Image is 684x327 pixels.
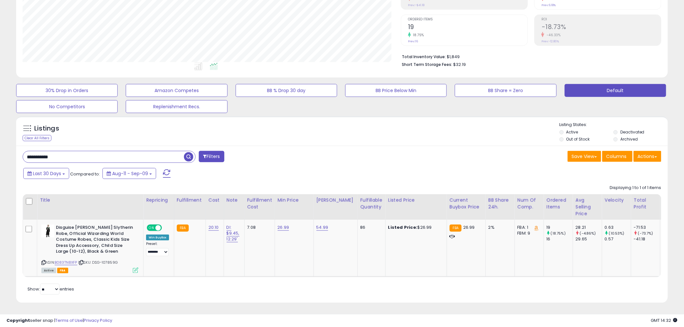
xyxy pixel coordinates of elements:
a: Terms of Use [55,317,83,323]
span: Ordered Items [408,18,528,21]
button: Filters [199,151,224,162]
div: Preset: [146,242,169,256]
div: Velocity [605,197,628,204]
a: 54.99 [316,224,328,231]
strong: Copyright [6,317,30,323]
button: Actions [634,151,661,162]
button: Replenishment Recs. [126,100,227,113]
button: Default [565,84,666,97]
span: Last 30 Days [33,170,61,177]
button: Columns [602,151,633,162]
div: Fulfillable Quantity [360,197,383,210]
span: Compared to: [70,171,100,177]
div: BB Share 24h. [488,197,512,210]
span: FBA [57,268,68,273]
span: ON [147,225,155,231]
button: Last 30 Days [23,168,69,179]
div: Repricing [146,197,171,204]
a: 26.99 [278,224,289,231]
b: Short Term Storage Fees: [402,62,452,67]
small: (-4.86%) [580,231,596,236]
button: Aug-11 - Sep-09 [102,168,156,179]
span: OFF [161,225,171,231]
div: Displaying 1 to 1 of 1 items [610,185,661,191]
div: Note [227,197,242,204]
small: Prev: -$41.18 [408,3,424,7]
small: (18.75%) [551,231,566,236]
label: Out of Stock [566,136,590,142]
a: Privacy Policy [84,317,112,323]
div: 19 [547,225,573,230]
div: Win BuyBox [146,235,169,240]
div: Min Price [278,197,311,204]
div: 29.65 [576,236,602,242]
div: Listed Price [388,197,444,204]
div: Ordered Items [547,197,570,210]
span: $32.19 [453,61,466,68]
span: All listings currently available for purchase on Amazon [41,268,56,273]
span: | SKU: DSG-107859G [78,260,118,265]
small: (10.53%) [609,231,625,236]
b: Listed Price: [388,224,418,230]
small: Prev: 16 [408,39,418,43]
small: -46.33% [544,33,561,37]
div: Current Buybox Price [450,197,483,210]
li: $1,849 [402,52,657,60]
div: FBA: 1 [518,225,539,230]
div: ASIN: [41,225,138,272]
div: 0.57 [605,236,631,242]
small: Prev: 6.18% [541,3,556,7]
p: Listing States: [560,122,668,128]
label: Archived [620,136,638,142]
a: DI: $9.45, 12.29' [227,224,240,242]
h2: 19 [408,23,528,32]
div: Title [40,197,141,204]
span: Show: entries [27,286,74,292]
div: 7.08 [247,225,270,230]
b: Disguise [PERSON_NAME] Slytherin Robe, Official Wizarding World Costume Robes, Classic Kids Size ... [56,225,134,256]
h5: Listings [34,124,59,133]
span: Columns [606,153,627,160]
a: 20.10 [208,224,219,231]
a: B083TN8XFP [55,260,77,265]
div: Cost [208,197,221,204]
button: Amazon Competes [126,84,227,97]
div: 28.21 [576,225,602,230]
small: Prev: -12.80% [541,39,559,43]
div: Fulfillment Cost [247,197,272,210]
div: Num of Comp. [518,197,541,210]
div: FBM: 9 [518,230,539,236]
div: -71.53 [634,225,660,230]
label: Deactivated [620,129,645,135]
small: 18.75% [411,33,424,37]
button: BB % Drop 30 day [236,84,337,97]
button: BB Share = Zero [455,84,556,97]
div: -41.18 [634,236,660,242]
div: Clear All Filters [23,135,51,141]
div: [PERSON_NAME] [316,197,355,204]
h2: -18.73% [541,23,661,32]
div: Avg Selling Price [576,197,599,217]
span: ROI [541,18,661,21]
button: No Competitors [16,100,118,113]
button: Save View [568,151,601,162]
div: seller snap | | [6,318,112,324]
span: 26.99 [463,224,475,230]
span: Aug-11 - Sep-09 [112,170,148,177]
div: Total Profit [634,197,657,210]
small: FBA [177,225,189,232]
small: (-73.7%) [638,231,653,236]
button: 30% Drop in Orders [16,84,118,97]
img: 311xR-sC48L._SL40_.jpg [41,225,54,237]
div: 16 [547,236,573,242]
small: FBA [450,225,462,232]
label: Active [566,129,578,135]
div: 2% [488,225,510,230]
div: 86 [360,225,380,230]
b: Total Inventory Value: [402,54,446,59]
div: $26.99 [388,225,442,230]
button: BB Price Below Min [345,84,447,97]
span: 2025-10-10 14:32 GMT [651,317,678,323]
div: Fulfillment [177,197,203,204]
div: 0.63 [605,225,631,230]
